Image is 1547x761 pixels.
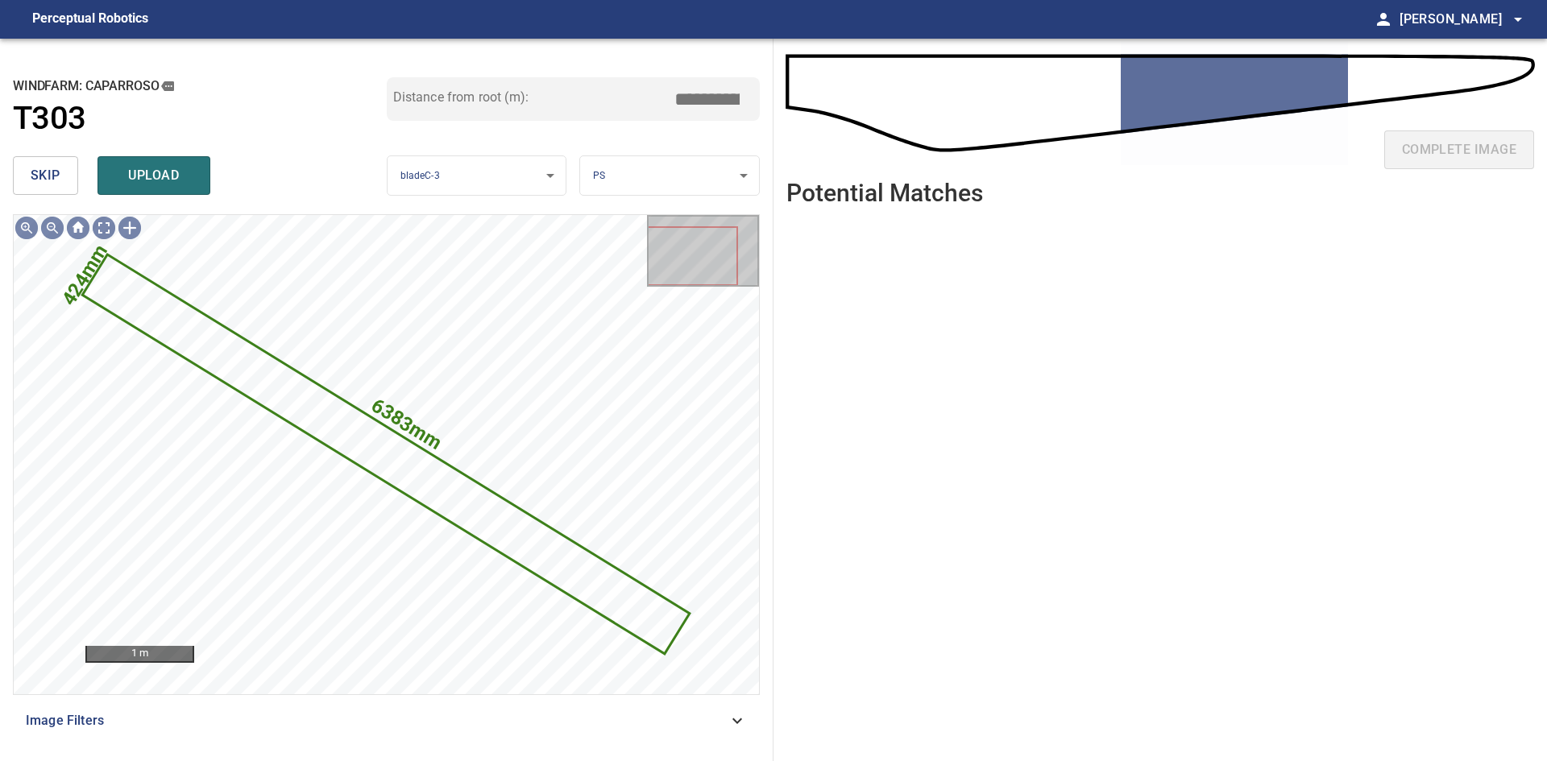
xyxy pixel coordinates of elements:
[580,155,759,196] div: PS
[159,77,176,95] button: copy message details
[13,100,86,138] h1: T303
[1400,8,1528,31] span: [PERSON_NAME]
[13,701,760,740] div: Image Filters
[65,215,91,241] img: Go home
[593,170,605,181] span: PS
[91,215,117,241] img: Toggle full page
[786,180,983,206] h2: Potential Matches
[400,170,440,181] span: bladeC-3
[13,156,78,195] button: skip
[14,215,39,241] img: Zoom in
[1374,10,1393,29] span: person
[1508,10,1528,29] span: arrow_drop_down
[393,91,529,104] label: Distance from root (m):
[388,155,566,196] div: bladeC-3
[31,164,60,187] span: skip
[367,394,446,454] text: 6383mm
[13,100,387,138] a: T303
[26,711,728,730] span: Image Filters
[58,241,113,310] text: 424mm
[117,215,143,241] img: Toggle selection
[115,164,193,187] span: upload
[39,215,65,241] img: Zoom out
[97,156,210,195] button: upload
[32,6,148,32] figcaption: Perceptual Robotics
[1393,3,1528,35] button: [PERSON_NAME]
[13,77,387,95] h2: windfarm: Caparroso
